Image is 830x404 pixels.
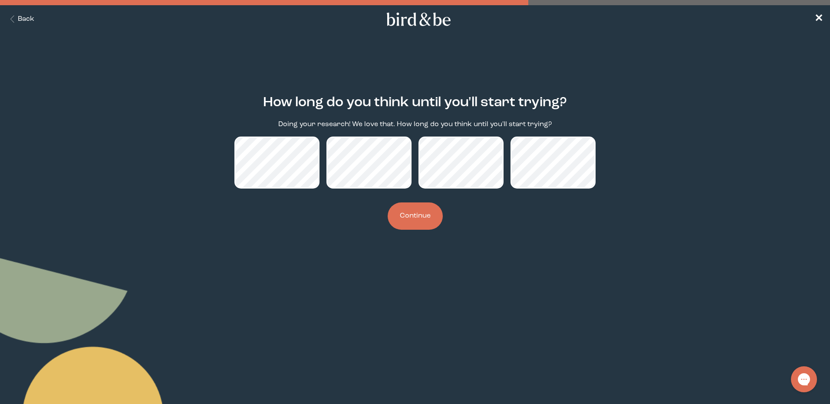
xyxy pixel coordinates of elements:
iframe: Gorgias live chat messenger [787,363,821,395]
a: ✕ [814,12,823,27]
h2: How long do you think until you'll start trying? [263,93,567,113]
span: ✕ [814,14,823,24]
button: Continue [388,202,443,230]
p: Doing your research! We love that. How long do you think until you'll start trying? [278,120,552,130]
button: Back Button [7,14,34,24]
